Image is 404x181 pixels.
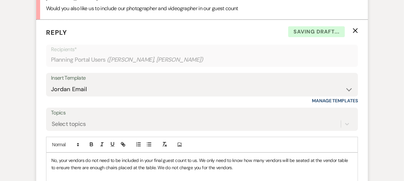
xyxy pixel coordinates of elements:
[312,98,358,104] a: Manage Templates
[52,120,86,129] div: Select topics
[288,26,345,37] span: Saving draft...
[46,4,358,13] p: Would you also like us to include our photographer and videographer in our guest count
[107,55,204,64] span: ( [PERSON_NAME], [PERSON_NAME] )
[51,157,353,171] p: No, your vendors do not need to be included in your final guest count to us. We only need to know...
[51,53,353,66] div: Planning Portal Users
[51,73,353,83] div: Insert Template
[51,108,353,118] label: Topics
[51,45,353,54] p: Recipients*
[46,28,67,37] span: Reply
